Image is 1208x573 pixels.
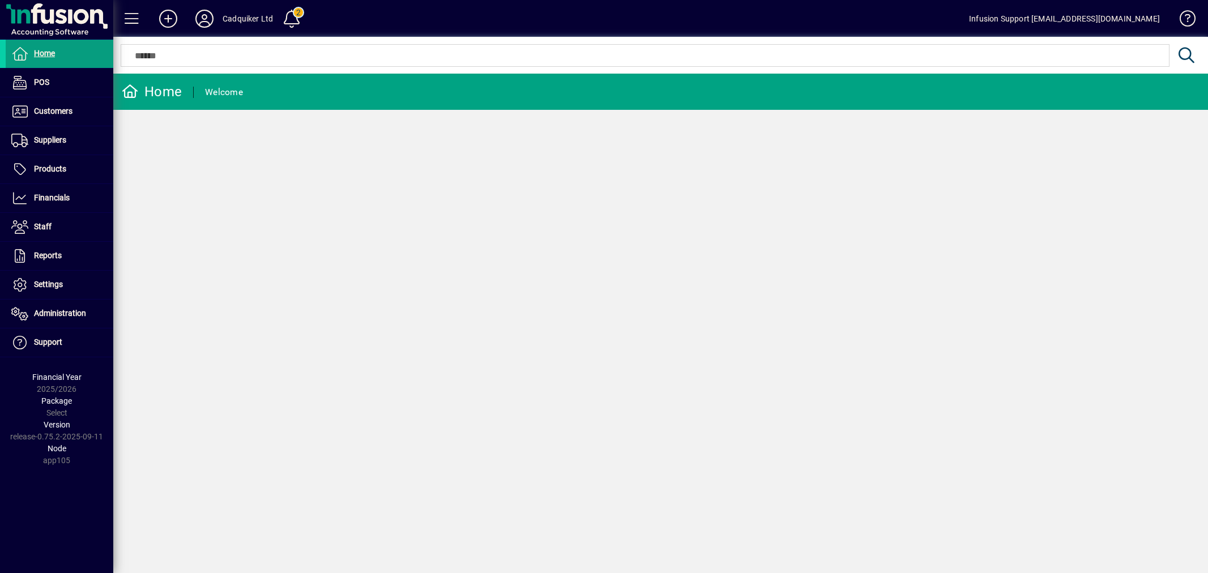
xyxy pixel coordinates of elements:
[122,83,182,101] div: Home
[6,328,113,357] a: Support
[34,251,62,260] span: Reports
[32,373,82,382] span: Financial Year
[34,222,52,231] span: Staff
[34,164,66,173] span: Products
[34,193,70,202] span: Financials
[34,49,55,58] span: Home
[150,8,186,29] button: Add
[34,135,66,144] span: Suppliers
[44,420,70,429] span: Version
[34,78,49,87] span: POS
[6,69,113,97] a: POS
[6,97,113,126] a: Customers
[41,396,72,405] span: Package
[6,213,113,241] a: Staff
[6,242,113,270] a: Reports
[205,83,243,101] div: Welcome
[6,126,113,155] a: Suppliers
[6,300,113,328] a: Administration
[34,309,86,318] span: Administration
[186,8,223,29] button: Profile
[34,337,62,347] span: Support
[6,184,113,212] a: Financials
[6,155,113,183] a: Products
[969,10,1160,28] div: Infusion Support [EMAIL_ADDRESS][DOMAIN_NAME]
[223,10,273,28] div: Cadquiker Ltd
[34,280,63,289] span: Settings
[48,444,66,453] span: Node
[6,271,113,299] a: Settings
[34,106,72,116] span: Customers
[1171,2,1194,39] a: Knowledge Base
